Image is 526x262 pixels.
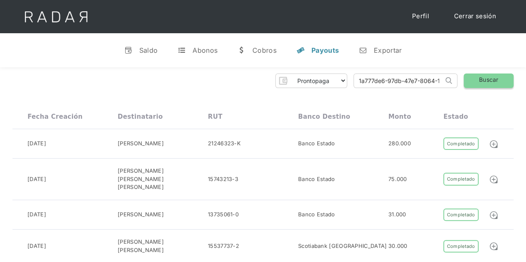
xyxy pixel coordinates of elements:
[124,46,133,54] div: v
[404,8,437,24] a: Perfil
[388,175,407,184] div: 75.000
[208,242,239,250] div: 15537737-2
[118,113,163,120] div: Destinatario
[208,140,241,148] div: 21246323-K
[237,46,246,54] div: w
[118,140,164,148] div: [PERSON_NAME]
[118,167,208,191] div: [PERSON_NAME] [PERSON_NAME] [PERSON_NAME]
[489,175,498,184] img: Detalle
[443,173,478,186] div: Completado
[443,208,478,221] div: Completado
[298,113,350,120] div: Banco destino
[208,113,222,120] div: RUT
[298,211,335,219] div: Banco Estado
[27,242,46,250] div: [DATE]
[298,242,387,250] div: Scotiabank [GEOGRAPHIC_DATA]
[354,74,443,88] input: Busca por ID
[311,46,339,54] div: Payouts
[464,73,514,88] a: Buscar
[489,242,498,251] img: Detalle
[388,140,411,148] div: 280.000
[27,140,46,148] div: [DATE]
[446,8,504,24] a: Cerrar sesión
[374,46,402,54] div: Exportar
[27,175,46,184] div: [DATE]
[298,175,335,184] div: Banco Estado
[388,211,406,219] div: 31.000
[298,140,335,148] div: Banco Estado
[489,211,498,220] img: Detalle
[443,137,478,150] div: Completado
[118,238,208,254] div: [PERSON_NAME] [PERSON_NAME]
[252,46,277,54] div: Cobros
[489,140,498,149] img: Detalle
[139,46,158,54] div: Saldo
[296,46,305,54] div: y
[275,73,347,88] form: Form
[178,46,186,54] div: t
[359,46,367,54] div: n
[118,211,164,219] div: [PERSON_NAME]
[193,46,217,54] div: Abonos
[388,113,411,120] div: Monto
[27,113,83,120] div: Fecha creación
[388,242,407,250] div: 30.000
[443,240,478,253] div: Completado
[208,175,238,184] div: 15743213-3
[27,211,46,219] div: [DATE]
[443,113,468,120] div: Estado
[208,211,239,219] div: 13735061-0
